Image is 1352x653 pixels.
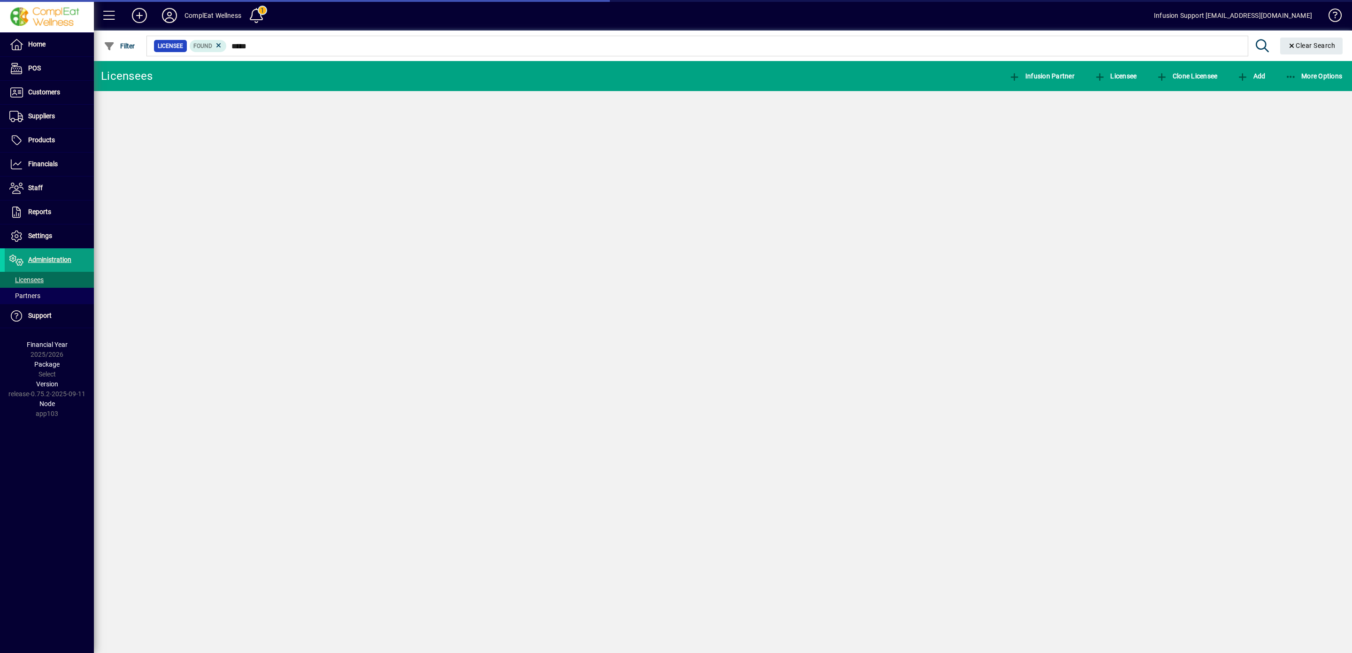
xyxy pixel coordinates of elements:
span: More Options [1285,72,1343,80]
a: Suppliers [5,105,94,128]
span: Package [34,361,60,368]
a: Partners [5,288,94,304]
button: Licensee [1092,68,1139,85]
span: Version [36,380,58,388]
span: Licensee [1094,72,1137,80]
span: Administration [28,256,71,263]
button: Add [1235,68,1267,85]
span: Partners [9,292,40,300]
button: Infusion Partner [1006,68,1077,85]
span: Clear Search [1288,42,1336,49]
button: Add [124,7,154,24]
span: Licensee [158,41,183,51]
a: Licensees [5,272,94,288]
button: Profile [154,7,184,24]
span: Found [193,43,212,49]
button: Clone Licensee [1154,68,1220,85]
a: Products [5,129,94,152]
span: Financials [28,160,58,168]
span: Staff [28,184,43,192]
div: ComplEat Wellness [184,8,241,23]
span: Products [28,136,55,144]
span: Add [1237,72,1265,80]
a: Customers [5,81,94,104]
a: Home [5,33,94,56]
div: Licensees [101,69,153,84]
span: POS [28,64,41,72]
span: Node [39,400,55,407]
span: Filter [104,42,135,50]
a: Settings [5,224,94,248]
span: Licensees [9,276,44,284]
span: Home [28,40,46,48]
button: Clear [1280,38,1343,54]
span: Suppliers [28,112,55,120]
mat-chip: Found Status: Found [190,40,227,52]
a: Staff [5,177,94,200]
a: POS [5,57,94,80]
span: Settings [28,232,52,239]
span: Infusion Partner [1009,72,1075,80]
a: Knowledge Base [1321,2,1340,32]
span: Clone Licensee [1156,72,1217,80]
div: Infusion Support [EMAIL_ADDRESS][DOMAIN_NAME] [1154,8,1312,23]
span: Support [28,312,52,319]
a: Reports [5,200,94,224]
span: Reports [28,208,51,215]
a: Financials [5,153,94,176]
button: More Options [1283,68,1345,85]
span: Customers [28,88,60,96]
span: Financial Year [27,341,68,348]
button: Filter [101,38,138,54]
a: Support [5,304,94,328]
